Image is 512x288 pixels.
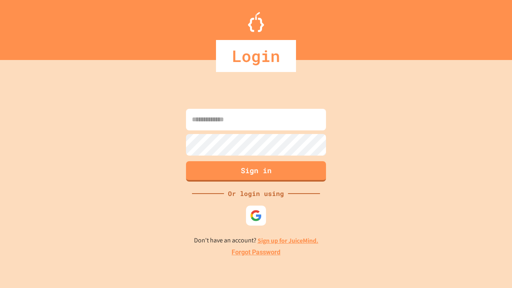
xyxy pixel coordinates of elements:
[216,40,296,72] div: Login
[232,248,280,257] a: Forgot Password
[186,161,326,182] button: Sign in
[194,236,318,246] p: Don't have an account?
[258,236,318,245] a: Sign up for JuiceMind.
[224,189,288,198] div: Or login using
[250,210,262,222] img: google-icon.svg
[248,12,264,32] img: Logo.svg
